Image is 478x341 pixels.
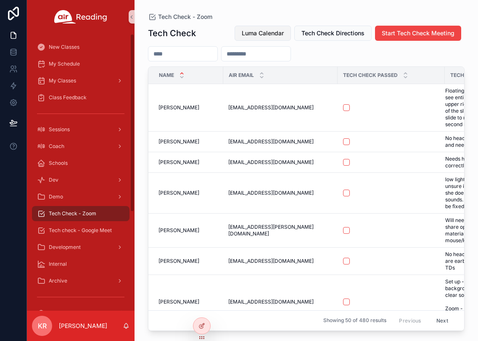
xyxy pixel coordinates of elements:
[430,314,454,327] button: Next
[49,44,79,50] span: New Classes
[49,61,80,67] span: My Schedule
[32,156,129,171] a: Schools
[27,34,135,311] div: scrollable content
[59,322,107,330] p: [PERSON_NAME]
[49,94,87,101] span: Class Feedback
[32,139,129,154] a: Coach
[49,160,68,167] span: Schools
[229,72,254,79] span: Air Email
[228,104,333,111] a: [EMAIL_ADDRESS][DOMAIN_NAME]
[228,104,314,111] span: [EMAIL_ADDRESS][DOMAIN_NAME]
[343,72,398,79] span: Tech Check Passed
[49,261,67,267] span: Internal
[158,159,199,166] span: [PERSON_NAME]
[158,138,199,145] span: [PERSON_NAME]
[158,299,199,305] span: [PERSON_NAME]
[228,190,314,196] span: [EMAIL_ADDRESS][DOMAIN_NAME]
[158,159,218,166] a: [PERSON_NAME]
[54,10,107,24] img: App logo
[49,126,70,133] span: Sessions
[49,77,76,84] span: My Classes
[158,227,199,234] span: [PERSON_NAME]
[301,29,364,37] span: Tech Check Directions
[382,29,454,37] span: Start Tech Check Meeting
[294,26,372,41] button: Tech Check Directions
[158,258,199,264] span: [PERSON_NAME]
[242,29,284,37] span: Luma Calendar
[49,278,67,284] span: Archive
[49,210,96,217] span: Tech Check - Zoom
[32,223,129,238] a: Tech check - Google Meet
[158,190,218,196] a: [PERSON_NAME]
[158,13,212,21] span: Tech Check - Zoom
[49,193,63,200] span: Demo
[148,13,212,21] a: Tech Check - Zoom
[32,256,129,272] a: Internal
[228,159,333,166] a: [EMAIL_ADDRESS][DOMAIN_NAME]
[32,273,129,288] a: Archive
[49,143,64,150] span: Coach
[228,138,333,145] a: [EMAIL_ADDRESS][DOMAIN_NAME]
[49,309,71,316] span: Academy
[32,172,129,188] a: Dev
[235,26,291,41] button: Luma Calendar
[228,258,333,264] a: [EMAIL_ADDRESS][DOMAIN_NAME]
[228,299,333,305] a: [EMAIL_ADDRESS][DOMAIN_NAME]
[32,206,129,221] a: Tech Check - Zoom
[148,27,196,39] h1: Tech Check
[158,190,199,196] span: [PERSON_NAME]
[228,224,333,237] a: [EMAIL_ADDRESS][PERSON_NAME][DOMAIN_NAME]
[158,138,218,145] a: [PERSON_NAME]
[32,40,129,55] a: New Classes
[32,189,129,204] a: Demo
[158,104,199,111] span: [PERSON_NAME]
[49,244,81,251] span: Development
[38,321,47,331] span: KR
[158,299,218,305] a: [PERSON_NAME]
[323,317,386,324] span: Showing 50 of 480 results
[49,227,112,234] span: Tech check - Google Meet
[159,72,174,79] span: Name
[228,299,314,305] span: [EMAIL_ADDRESS][DOMAIN_NAME]
[32,73,129,88] a: My Classes
[32,90,129,105] a: Class Feedback
[158,227,218,234] a: [PERSON_NAME]
[228,138,314,145] span: [EMAIL_ADDRESS][DOMAIN_NAME]
[32,240,129,255] a: Development
[32,122,129,137] a: Sessions
[228,258,314,264] span: [EMAIL_ADDRESS][DOMAIN_NAME]
[158,258,218,264] a: [PERSON_NAME]
[158,104,218,111] a: [PERSON_NAME]
[228,159,314,166] span: [EMAIL_ADDRESS][DOMAIN_NAME]
[49,177,58,183] span: Dev
[375,26,461,41] button: Start Tech Check Meeting
[32,305,129,320] a: Academy
[228,190,333,196] a: [EMAIL_ADDRESS][DOMAIN_NAME]
[32,56,129,71] a: My Schedule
